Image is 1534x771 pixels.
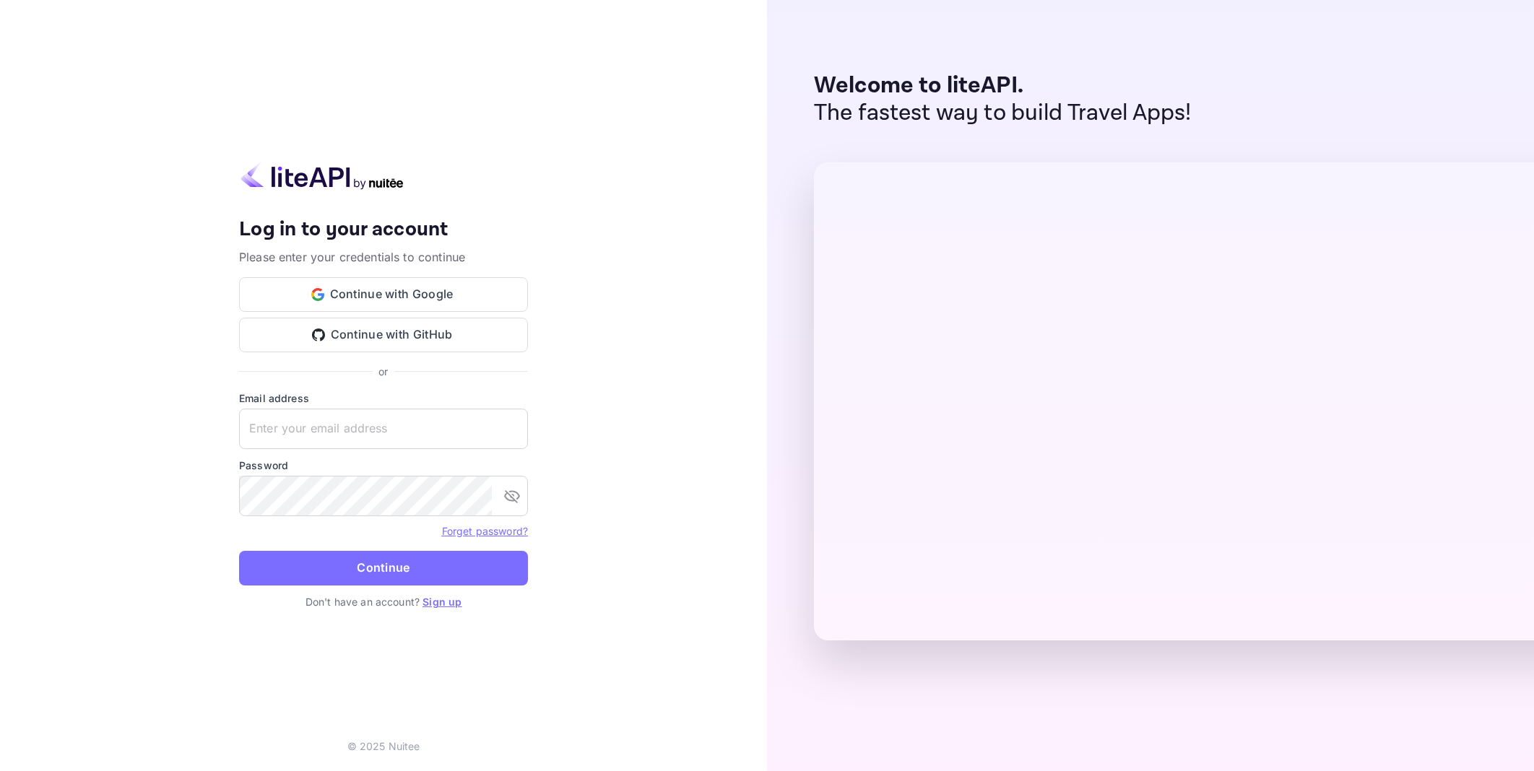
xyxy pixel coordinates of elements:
[422,596,461,608] a: Sign up
[498,482,526,510] button: toggle password visibility
[239,458,528,473] label: Password
[239,277,528,312] button: Continue with Google
[442,525,528,537] a: Forget password?
[378,364,388,379] p: or
[239,391,528,406] label: Email address
[239,551,528,585] button: Continue
[239,318,528,352] button: Continue with GitHub
[239,162,405,190] img: liteapi
[814,72,1192,100] p: Welcome to liteAPI.
[239,248,528,266] p: Please enter your credentials to continue
[442,523,528,538] a: Forget password?
[239,217,528,243] h4: Log in to your account
[347,739,420,754] p: © 2025 Nuitee
[239,594,528,609] p: Don't have an account?
[239,409,528,449] input: Enter your email address
[814,100,1192,127] p: The fastest way to build Travel Apps!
